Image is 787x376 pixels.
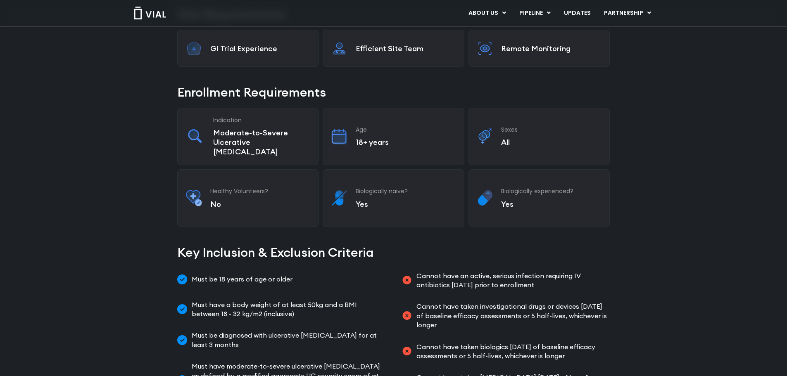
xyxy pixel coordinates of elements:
[190,300,385,319] span: Must have a body weight of at least 50kg and a BMI between 18 - 32 kg/m2 (inclusive)
[513,6,557,20] a: PIPELINEMenu Toggle
[177,244,610,261] h2: Key Inclusion & Exclusion Criteria
[414,302,610,329] span: Cannot have taken investigational drugs or devices [DATE] of baseline efficacy assessments or 5 h...
[501,199,601,209] p: Yes
[133,7,166,19] img: Vial Logo
[356,199,456,209] p: Yes
[414,342,610,361] span: Cannot have taken biologics [DATE] of baseline efficacy assessments or 5 half-lives, whichever is...
[356,126,456,133] h3: Age
[356,187,456,195] h3: Biologically naive?
[462,6,512,20] a: ABOUT USMenu Toggle
[210,44,310,53] p: GI Trial Experience
[177,83,610,101] h2: Enrollment Requirements
[597,6,658,20] a: PARTNERSHIPMenu Toggle
[501,137,601,147] p: All
[190,331,385,349] span: Must be diagnosed with ulcerative [MEDICAL_DATA] for at least 3 months
[501,44,601,53] p: Remote Monitoring
[356,137,456,147] p: 18+ years
[210,199,310,209] p: No
[501,126,601,133] h3: Sexes
[356,44,456,53] p: Efficient Site Team
[213,128,310,156] p: Moderate-to-Severe Ulcerative [MEDICAL_DATA]
[213,116,310,124] h3: Indication
[501,187,601,195] h3: Biologically experienced?
[557,6,597,20] a: UPDATES
[190,271,292,288] span: Must be 18 years of age or older
[210,187,310,195] h3: Healthy Volunteers?
[414,271,610,290] span: Cannot have an active, serious infection requiring IV antibiotics [DATE] prior to enrollment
